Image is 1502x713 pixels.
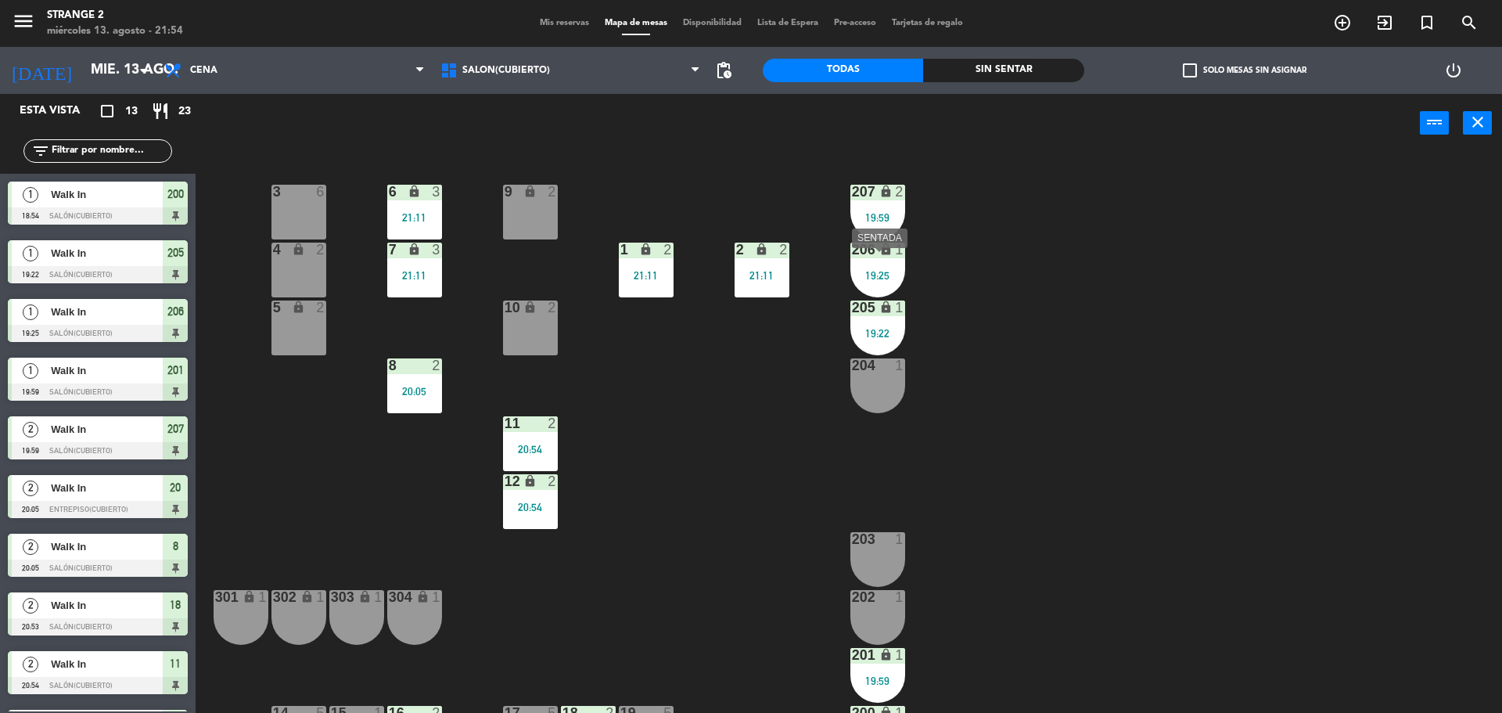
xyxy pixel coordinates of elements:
div: 2 [316,243,325,257]
button: close [1463,111,1492,135]
div: 20:54 [503,444,558,455]
div: 8 [389,358,390,373]
i: lock [755,243,768,256]
div: 6 [389,185,390,199]
span: Mapa de mesas [597,19,675,27]
div: 5 [273,301,274,315]
i: lock [243,590,256,603]
span: 13 [125,103,138,121]
div: 1 [258,590,268,604]
span: Walk In [51,597,163,614]
i: lock [292,301,305,314]
span: 2 [23,481,38,496]
div: 1 [895,358,904,373]
i: crop_square [98,102,117,121]
i: lock [879,648,893,661]
button: power_input [1420,111,1449,135]
div: 205 [852,301,853,315]
div: 204 [852,358,853,373]
div: 3 [432,243,441,257]
span: Walk In [51,304,163,320]
div: 6 [316,185,325,199]
i: lock [879,301,893,314]
i: add_circle_outline [1333,13,1352,32]
i: menu [12,9,35,33]
span: 11 [170,654,181,673]
span: Walk In [51,362,163,379]
div: 2 [548,474,557,488]
span: Walk In [51,186,163,203]
div: 206 [852,243,853,257]
span: pending_actions [714,61,733,80]
span: Pre-acceso [826,19,884,27]
div: 21:11 [619,270,674,281]
span: 1 [23,246,38,261]
i: lock [292,243,305,256]
i: filter_list [31,142,50,160]
span: Walk In [51,421,163,438]
span: 201 [167,361,184,380]
i: close [1468,113,1487,131]
div: Esta vista [8,102,113,121]
i: exit_to_app [1375,13,1394,32]
i: arrow_drop_down [134,61,153,80]
div: 201 [852,648,853,662]
div: 19:59 [850,675,905,686]
div: 2 [548,301,557,315]
i: lock [300,590,314,603]
span: 207 [167,420,184,438]
div: 2 [779,243,789,257]
div: 1 [374,590,383,604]
span: 2 [23,539,38,555]
div: 3 [432,185,441,199]
span: Walk In [51,480,163,496]
span: Lista de Espera [749,19,826,27]
span: Walk In [51,245,163,261]
span: 18 [170,596,181,614]
div: 1 [895,648,904,662]
i: lock [416,590,429,603]
span: 200 [167,185,184,203]
div: 2 [432,358,441,373]
div: 19:59 [850,212,905,223]
i: turned_in_not [1418,13,1436,32]
span: Walk In [51,538,163,555]
span: 2 [23,657,38,672]
span: 205 [167,243,184,262]
div: 302 [273,590,274,604]
div: miércoles 13. agosto - 21:54 [47,23,183,39]
i: search [1460,13,1479,32]
span: check_box_outline_blank [1183,63,1197,77]
div: 19:25 [850,270,905,281]
div: 1 [620,243,621,257]
div: 2 [663,243,673,257]
div: 207 [852,185,853,199]
div: 19:22 [850,328,905,339]
div: 301 [215,590,216,604]
input: Filtrar por nombre... [50,142,171,160]
button: menu [12,9,35,38]
div: 20:54 [503,502,558,513]
i: restaurant [151,102,170,121]
div: 1 [895,532,904,546]
div: 3 [273,185,274,199]
div: 21:11 [387,270,442,281]
span: 23 [178,103,191,121]
div: 2 [548,185,557,199]
span: Salón(Cubierto) [462,65,550,76]
span: Walk In [51,656,163,672]
span: 1 [23,187,38,203]
span: 8 [173,537,178,556]
i: lock [879,185,893,198]
i: lock [523,185,537,198]
div: 1 [895,301,904,315]
div: Strange 2 [47,8,183,23]
span: 2 [23,598,38,614]
div: 2 [895,185,904,199]
label: Solo mesas sin asignar [1183,63,1306,77]
i: power_input [1425,113,1444,131]
div: 202 [852,590,853,604]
